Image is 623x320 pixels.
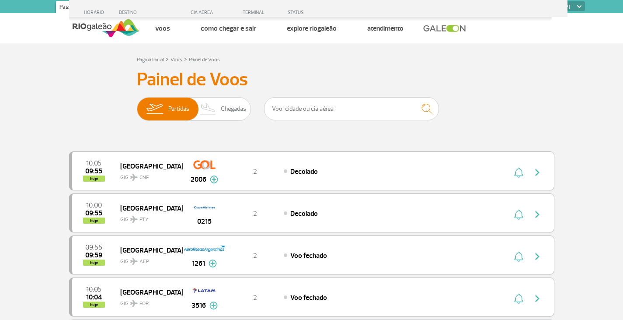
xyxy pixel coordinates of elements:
img: mais-info-painel-voo.svg [209,260,217,267]
img: sino-painel-voo.svg [514,293,523,304]
span: [GEOGRAPHIC_DATA] [120,244,176,256]
span: [GEOGRAPHIC_DATA] [120,202,176,214]
span: GIG [120,169,176,182]
span: 2 [253,293,257,302]
span: FOR [139,300,149,308]
img: seta-direita-painel-voo.svg [532,293,543,304]
input: Voo, cidade ou cia aérea [264,97,439,120]
span: 2025-09-27 10:00:00 [86,202,102,208]
img: sino-painel-voo.svg [514,209,523,220]
span: 2025-09-27 09:59:30 [85,252,102,258]
span: [GEOGRAPHIC_DATA] [120,286,176,298]
span: PTY [139,216,148,224]
span: 1261 [192,258,205,269]
img: destiny_airplane.svg [130,300,138,307]
a: Explore RIOgaleão [287,24,337,33]
img: seta-direita-painel-voo.svg [532,251,543,262]
span: CNF [139,174,149,182]
span: 2025-09-27 10:05:00 [86,286,101,292]
img: slider-embarque [141,98,168,120]
span: Voo fechado [290,251,327,260]
a: Voos [155,24,170,33]
a: Passageiros [56,1,92,15]
span: Decolado [290,167,318,176]
span: GIG [120,211,176,224]
a: Página Inicial [137,56,164,63]
div: CIA AÉREA [183,10,226,15]
span: 2025-09-27 09:55:52 [85,210,102,216]
span: 2025-09-27 10:05:00 [86,160,101,166]
span: 2025-09-27 09:55:00 [85,244,102,250]
span: 3516 [191,300,206,311]
span: 2025-09-27 10:04:37 [86,294,102,300]
a: Como chegar e sair [201,24,256,33]
img: seta-direita-painel-voo.svg [532,209,543,220]
div: DESTINO [119,10,183,15]
a: > [166,54,169,64]
div: STATUS [283,10,355,15]
span: 0215 [197,216,212,227]
img: destiny_airplane.svg [130,216,138,223]
span: 2006 [191,174,206,185]
span: 2025-09-27 09:55:07 [85,168,102,174]
img: mais-info-painel-voo.svg [209,302,218,309]
span: [GEOGRAPHIC_DATA] [120,160,176,172]
img: destiny_airplane.svg [130,258,138,265]
span: hoje [83,218,105,224]
span: hoje [83,176,105,182]
span: hoje [83,260,105,266]
span: AEP [139,258,149,266]
span: 2 [253,251,257,260]
span: GIG [120,295,176,308]
img: destiny_airplane.svg [130,174,138,181]
a: Atendimento [367,24,404,33]
span: Chegadas [221,98,246,120]
span: hoje [83,302,105,308]
span: Partidas [168,98,189,120]
a: Painel de Voos [189,56,220,63]
img: sino-painel-voo.svg [514,167,523,178]
img: sino-painel-voo.svg [514,251,523,262]
span: 2 [253,209,257,218]
img: mais-info-painel-voo.svg [210,176,218,183]
span: GIG [120,253,176,266]
span: 2 [253,167,257,176]
div: HORÁRIO [72,10,119,15]
a: > [184,54,187,64]
h3: Painel de Voos [137,69,487,91]
a: Voos [171,56,182,63]
span: Voo fechado [290,293,327,302]
img: slider-desembarque [195,98,221,120]
div: TERMINAL [226,10,283,15]
img: seta-direita-painel-voo.svg [532,167,543,178]
span: Decolado [290,209,318,218]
